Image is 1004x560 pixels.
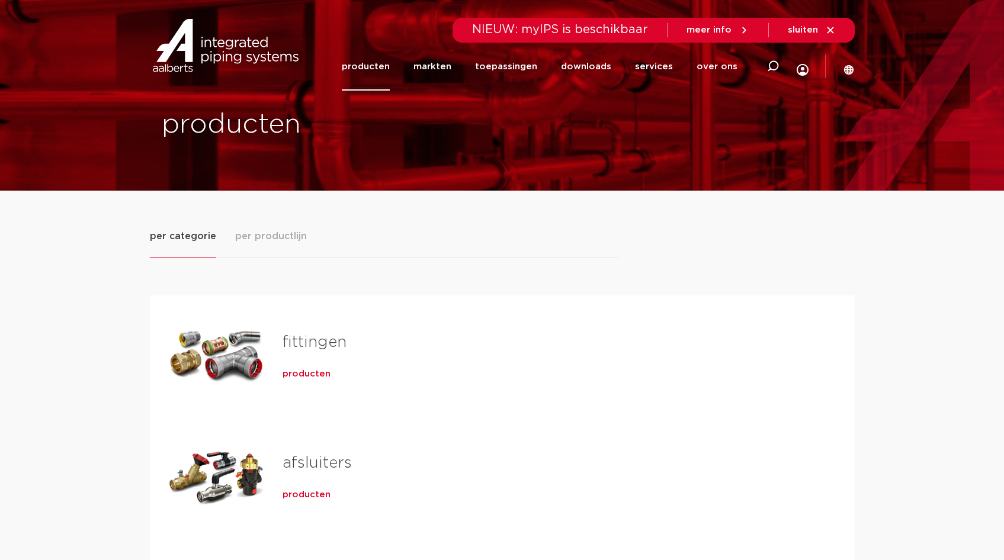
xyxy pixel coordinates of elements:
nav: Menu [342,43,737,91]
span: sluiten [788,25,818,34]
a: toepassingen [475,43,537,91]
span: per categorie [150,229,216,243]
span: meer info [687,25,732,34]
a: markten [413,43,451,91]
div: my IPS [797,39,809,94]
a: fittingen [283,334,347,350]
a: services [635,43,673,91]
span: NIEUW: myIPS is beschikbaar [472,24,648,36]
a: meer info [687,25,749,36]
a: producten [283,368,331,380]
a: sluiten [788,25,836,36]
h1: producten [162,106,496,144]
a: over ons [697,43,737,91]
a: producten [342,43,390,91]
a: producten [283,489,331,501]
span: per productlijn [235,229,307,243]
a: downloads [561,43,611,91]
a: afsluiters [283,455,352,471]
